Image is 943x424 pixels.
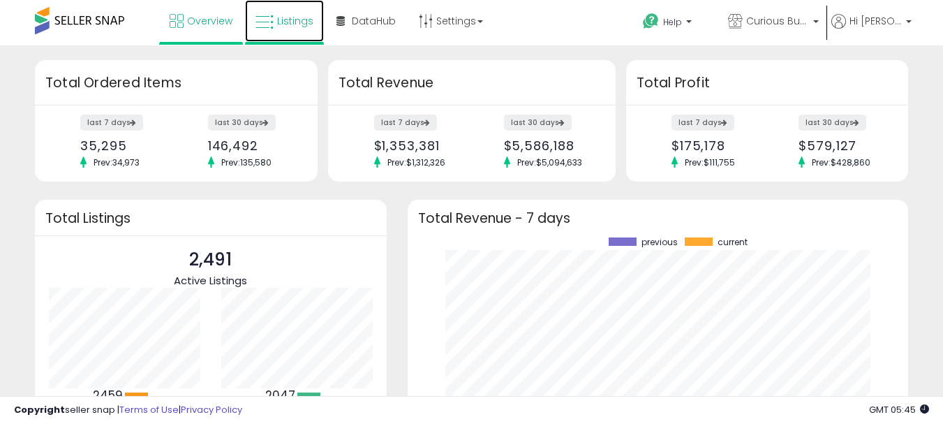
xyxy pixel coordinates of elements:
span: Prev: $5,094,633 [510,156,589,168]
a: Help [632,2,715,45]
a: Privacy Policy [181,403,242,416]
span: Overview [187,14,232,28]
span: Listings [277,14,313,28]
label: last 7 days [671,115,734,131]
div: 146,492 [208,138,293,153]
span: Prev: 34,973 [87,156,147,168]
span: Prev: 135,580 [214,156,279,168]
div: $1,353,381 [374,138,461,153]
label: last 7 days [374,115,437,131]
span: Active Listings [174,273,247,288]
b: 2047 [265,387,295,404]
span: previous [641,237,678,247]
label: last 30 days [504,115,572,131]
span: Prev: $1,312,326 [380,156,452,168]
b: 2459 [93,387,123,404]
span: DataHub [352,14,396,28]
span: Curious Buy Nature [746,14,809,28]
span: Hi [PERSON_NAME] [849,14,902,28]
div: $175,178 [671,138,757,153]
h3: Total Revenue [339,73,605,93]
div: 35,295 [80,138,165,153]
h3: Total Listings [45,213,376,224]
div: $579,127 [799,138,884,153]
span: 2025-09-12 05:45 GMT [869,403,929,416]
a: Terms of Use [119,403,179,416]
label: last 30 days [208,115,276,131]
label: last 7 days [80,115,143,131]
div: $5,586,188 [504,138,591,153]
h3: Total Profit [637,73,898,93]
h3: Total Revenue - 7 days [418,213,898,224]
span: Prev: $428,860 [805,156,877,168]
span: current [718,237,748,247]
h3: Total Ordered Items [45,73,307,93]
div: seller snap | | [14,404,242,417]
span: Prev: $111,755 [678,156,742,168]
span: Help [663,16,682,28]
label: last 30 days [799,115,866,131]
p: 2,491 [174,247,247,273]
a: Hi [PERSON_NAME] [831,14,912,45]
strong: Copyright [14,403,65,416]
i: Get Help [642,13,660,30]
